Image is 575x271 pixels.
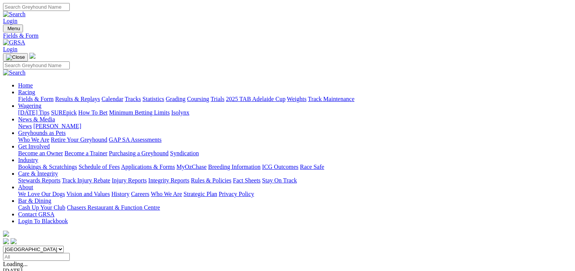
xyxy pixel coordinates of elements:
[18,177,60,184] a: Stewards Reports
[18,143,50,150] a: Get Involved
[125,96,141,102] a: Tracks
[18,218,68,224] a: Login To Blackbook
[3,261,28,267] span: Loading...
[18,103,41,109] a: Wagering
[109,150,169,156] a: Purchasing a Greyhound
[101,96,123,102] a: Calendar
[51,136,107,143] a: Retire Your Greyhound
[18,204,65,211] a: Cash Up Your Club
[18,198,51,204] a: Bar & Dining
[3,253,70,261] input: Select date
[109,136,162,143] a: GAP SA Assessments
[112,177,147,184] a: Injury Reports
[55,96,100,102] a: Results & Replays
[109,109,170,116] a: Minimum Betting Limits
[51,109,77,116] a: SUREpick
[121,164,175,170] a: Applications & Forms
[67,204,160,211] a: Chasers Restaurant & Function Centre
[3,39,25,46] img: GRSA
[3,69,26,76] img: Search
[3,238,9,244] img: facebook.svg
[210,96,224,102] a: Trials
[18,123,32,129] a: News
[18,109,49,116] a: [DATE] Tips
[64,150,107,156] a: Become a Trainer
[226,96,285,102] a: 2025 TAB Adelaide Cup
[3,24,23,32] button: Toggle navigation
[18,109,572,116] div: Wagering
[6,54,25,60] img: Close
[18,130,66,136] a: Greyhounds as Pets
[219,191,254,197] a: Privacy Policy
[29,53,35,59] img: logo-grsa-white.png
[300,164,324,170] a: Race Safe
[176,164,207,170] a: MyOzChase
[18,96,572,103] div: Racing
[18,123,572,130] div: News & Media
[148,177,189,184] a: Integrity Reports
[18,96,54,102] a: Fields & Form
[8,26,20,31] span: Menu
[3,61,70,69] input: Search
[187,96,209,102] a: Coursing
[287,96,307,102] a: Weights
[18,164,77,170] a: Bookings & Scratchings
[3,3,70,11] input: Search
[131,191,149,197] a: Careers
[18,191,65,197] a: We Love Our Dogs
[18,89,35,95] a: Racing
[18,136,572,143] div: Greyhounds as Pets
[66,191,110,197] a: Vision and Values
[18,204,572,211] div: Bar & Dining
[233,177,261,184] a: Fact Sheets
[3,11,26,18] img: Search
[3,231,9,237] img: logo-grsa-white.png
[3,32,572,39] a: Fields & Form
[18,82,33,89] a: Home
[18,150,572,157] div: Get Involved
[11,238,17,244] img: twitter.svg
[184,191,217,197] a: Strategic Plan
[171,109,189,116] a: Isolynx
[18,191,572,198] div: About
[78,109,108,116] a: How To Bet
[111,191,129,197] a: History
[191,177,232,184] a: Rules & Policies
[208,164,261,170] a: Breeding Information
[18,184,33,190] a: About
[18,157,38,163] a: Industry
[78,164,120,170] a: Schedule of Fees
[3,18,17,24] a: Login
[18,116,55,122] a: News & Media
[3,53,28,61] button: Toggle navigation
[33,123,81,129] a: [PERSON_NAME]
[3,46,17,52] a: Login
[18,177,572,184] div: Care & Integrity
[18,211,54,217] a: Contact GRSA
[166,96,186,102] a: Grading
[62,177,110,184] a: Track Injury Rebate
[18,150,63,156] a: Become an Owner
[170,150,199,156] a: Syndication
[18,164,572,170] div: Industry
[262,164,298,170] a: ICG Outcomes
[262,177,297,184] a: Stay On Track
[18,136,49,143] a: Who We Are
[151,191,182,197] a: Who We Are
[18,170,58,177] a: Care & Integrity
[308,96,354,102] a: Track Maintenance
[143,96,164,102] a: Statistics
